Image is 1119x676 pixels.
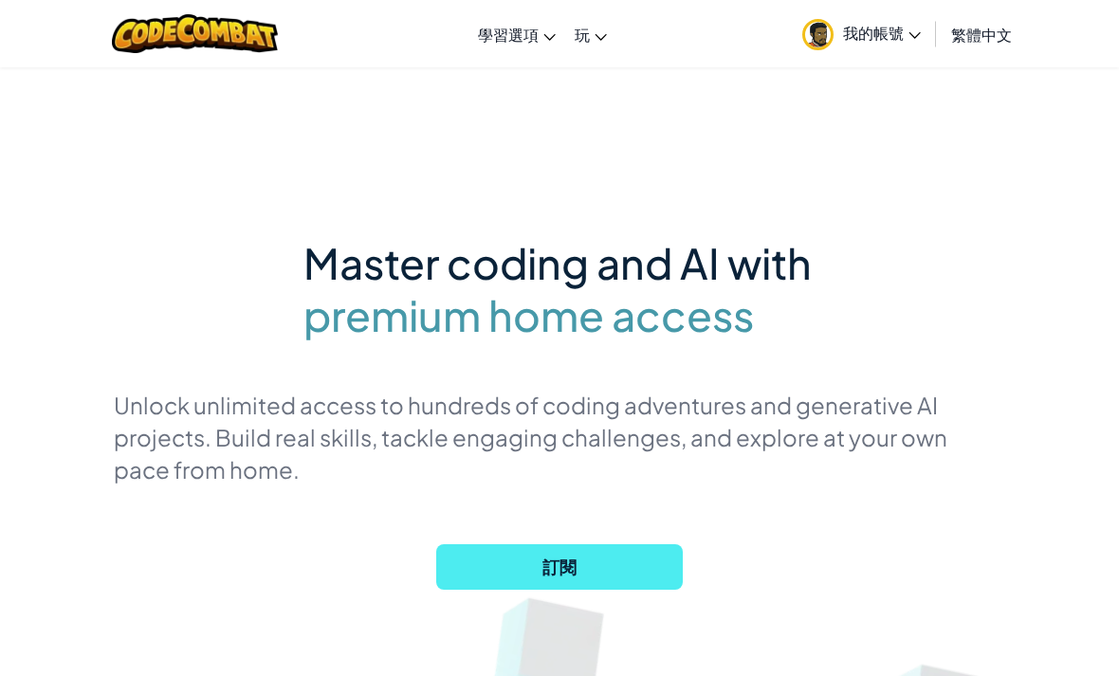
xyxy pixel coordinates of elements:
[468,9,565,60] a: 學習選項
[303,236,812,289] span: Master coding and AI with
[942,9,1021,60] a: 繁體中文
[114,389,1005,485] p: Unlock unlimited access to hundreds of coding adventures and generative AI projects. Build real s...
[436,544,683,590] button: 訂閱
[478,25,539,45] span: 學習選項
[303,289,754,341] span: premium home access
[843,23,921,43] span: 我的帳號
[575,25,590,45] span: 玩
[802,19,834,50] img: avatar
[565,9,616,60] a: 玩
[951,25,1012,45] span: 繁體中文
[793,4,930,64] a: 我的帳號
[112,14,278,53] img: CodeCombat logo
